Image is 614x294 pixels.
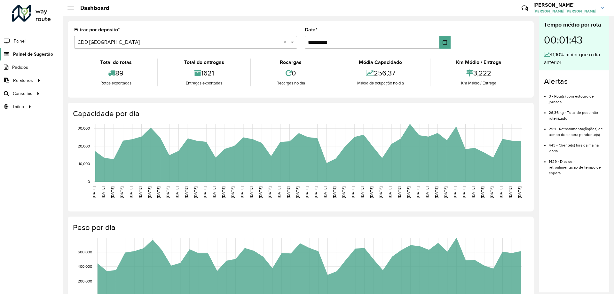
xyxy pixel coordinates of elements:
text: [DATE] [406,187,411,198]
label: Filtrar por depósito [74,26,120,34]
text: [DATE] [471,187,475,198]
text: [DATE] [480,187,484,198]
text: [DATE] [258,187,263,198]
span: Relatórios [13,77,33,84]
div: Entregas exportadas [160,80,248,86]
text: [DATE] [249,187,253,198]
text: [DATE] [166,187,170,198]
li: 1429 - Dias sem retroalimentação de tempo de espera [549,154,604,176]
text: [DATE] [388,187,392,198]
li: 26,36 kg - Total de peso não roteirizado [549,105,604,121]
text: [DATE] [342,187,346,198]
div: 41,10% maior que o dia anterior [544,51,604,66]
text: 600,000 [78,250,92,254]
text: [DATE] [314,187,318,198]
text: [DATE] [351,187,355,198]
text: 200,000 [78,279,92,283]
span: Pedidos [12,64,28,71]
h4: Capacidade por dia [73,109,527,118]
div: Km Médio / Entrega [432,80,526,86]
text: [DATE] [221,187,225,198]
div: Km Médio / Entrega [432,59,526,66]
text: [DATE] [147,187,152,198]
li: 3 - Rota(s) com estouro de jornada [549,89,604,105]
text: [DATE] [175,187,179,198]
text: [DATE] [295,187,300,198]
div: Rotas exportadas [76,80,156,86]
text: [DATE] [379,187,383,198]
text: [DATE] [240,187,244,198]
div: 0 [252,66,329,80]
div: 89 [76,66,156,80]
text: [DATE] [425,187,429,198]
text: [DATE] [212,187,216,198]
div: 00:01:43 [544,29,604,51]
text: [DATE] [184,187,188,198]
text: [DATE] [305,187,309,198]
text: 30,000 [78,126,90,130]
text: [DATE] [286,187,290,198]
div: Média de ocupação no dia [333,80,428,86]
h2: Dashboard [74,4,109,12]
text: [DATE] [434,187,438,198]
text: [DATE] [490,187,494,198]
text: [DATE] [416,187,420,198]
text: [DATE] [369,187,374,198]
text: [DATE] [444,187,448,198]
text: [DATE] [453,187,457,198]
h3: [PERSON_NAME] [533,2,596,8]
text: [DATE] [129,187,133,198]
text: 0 [88,179,90,184]
text: [DATE] [499,187,503,198]
text: [DATE] [156,187,161,198]
li: 2911 - Retroalimentação(ões) de tempo de espera pendente(s) [549,121,604,138]
span: Consultas [13,90,32,97]
div: Recargas no dia [252,80,329,86]
label: Data [305,26,318,34]
text: [DATE] [397,187,401,198]
text: [DATE] [110,187,114,198]
text: [DATE] [462,187,466,198]
text: [DATE] [360,187,364,198]
text: [DATE] [193,187,198,198]
div: 256,37 [333,66,428,80]
div: Total de entregas [160,59,248,66]
text: [DATE] [138,187,142,198]
li: 443 - Cliente(s) fora da malha viária [549,138,604,154]
span: Clear all [284,38,289,46]
text: [DATE] [332,187,336,198]
button: Choose Date [439,36,451,49]
text: [DATE] [203,187,207,198]
div: Média Capacidade [333,59,428,66]
text: [DATE] [277,187,281,198]
h4: Peso por dia [73,223,527,232]
text: [DATE] [508,187,512,198]
text: 10,000 [79,162,90,166]
text: [DATE] [92,187,96,198]
text: [DATE] [120,187,124,198]
div: Recargas [252,59,329,66]
text: 400,000 [78,265,92,269]
h4: Alertas [544,77,604,86]
span: Tático [12,103,24,110]
text: 20,000 [78,144,90,148]
text: [DATE] [323,187,327,198]
text: [DATE] [101,187,105,198]
span: Painel [14,38,26,44]
a: Contato Rápido [518,1,532,15]
text: [DATE] [268,187,272,198]
text: [DATE] [517,187,522,198]
div: Tempo médio por rota [544,20,604,29]
span: [PERSON_NAME] [PERSON_NAME] [533,8,596,14]
div: Total de rotas [76,59,156,66]
text: [DATE] [231,187,235,198]
div: 3,222 [432,66,526,80]
span: Painel de Sugestão [13,51,53,58]
div: 1621 [160,66,248,80]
